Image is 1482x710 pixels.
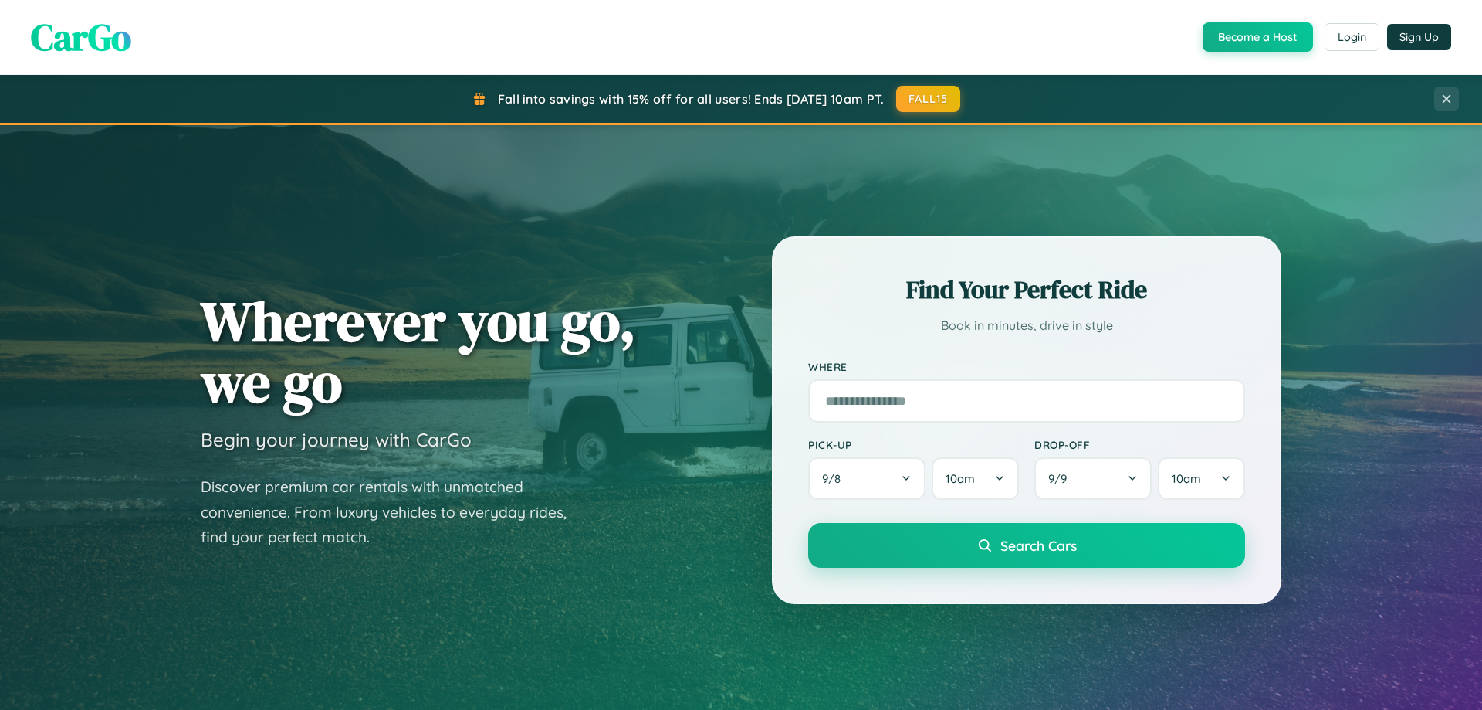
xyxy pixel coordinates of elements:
[808,438,1019,451] label: Pick-up
[1203,22,1313,52] button: Become a Host
[201,474,587,550] p: Discover premium car rentals with unmatched convenience. From luxury vehicles to everyday rides, ...
[201,428,472,451] h3: Begin your journey with CarGo
[808,314,1245,337] p: Book in minutes, drive in style
[1325,23,1379,51] button: Login
[1172,471,1201,486] span: 10am
[1034,438,1245,451] label: Drop-off
[946,471,975,486] span: 10am
[1000,537,1077,554] span: Search Cars
[808,360,1245,373] label: Where
[896,86,961,112] button: FALL15
[1158,457,1245,500] button: 10am
[808,457,925,500] button: 9/8
[808,523,1245,568] button: Search Cars
[1048,471,1074,486] span: 9 / 9
[1034,457,1152,500] button: 9/9
[808,273,1245,307] h2: Find Your Perfect Ride
[822,471,848,486] span: 9 / 8
[498,91,885,107] span: Fall into savings with 15% off for all users! Ends [DATE] 10am PT.
[201,290,636,413] h1: Wherever you go, we go
[1387,24,1451,50] button: Sign Up
[932,457,1019,500] button: 10am
[31,12,131,63] span: CarGo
